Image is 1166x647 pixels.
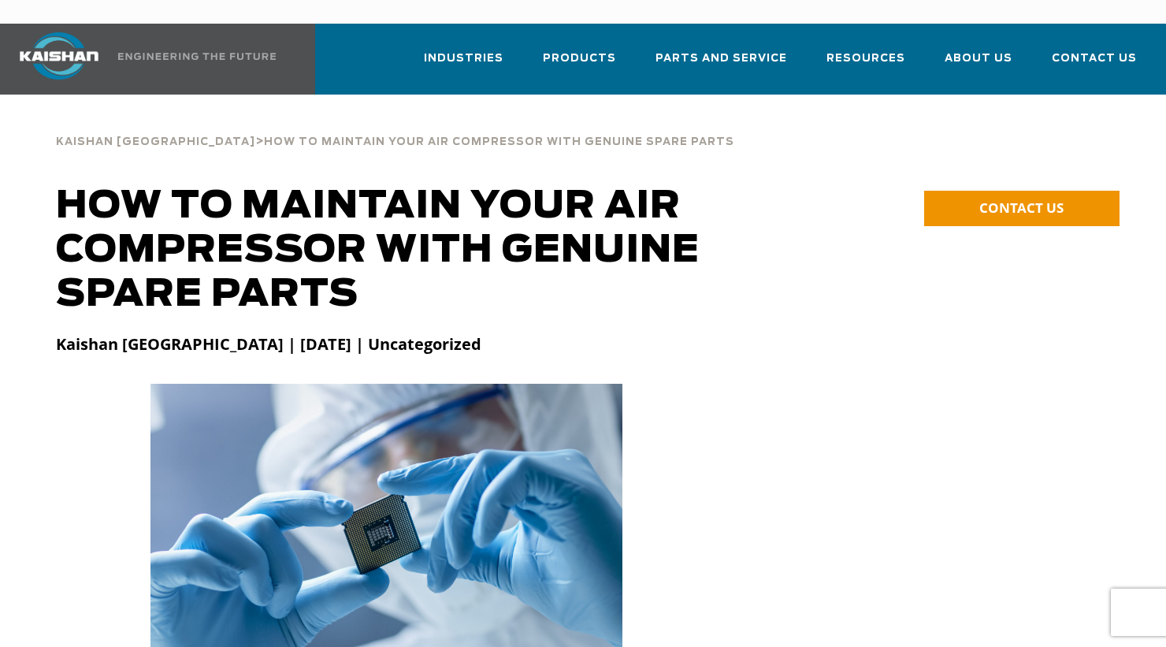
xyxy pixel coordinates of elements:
img: Engineering the future [118,53,276,60]
a: Products [543,38,616,91]
a: Kaishan [GEOGRAPHIC_DATA] [56,134,255,148]
span: Contact Us [1052,50,1137,68]
span: About Us [945,50,1012,68]
a: Parts and Service [655,38,787,91]
span: Industries [424,50,503,68]
strong: Kaishan [GEOGRAPHIC_DATA] | [DATE] | Uncategorized [56,333,481,355]
a: How to Maintain Your Air Compressor with Genuine Spare Parts [264,134,734,148]
a: CONTACT US [924,191,1120,226]
div: > [56,118,734,154]
span: Kaishan [GEOGRAPHIC_DATA] [56,137,255,147]
a: Resources [826,38,905,91]
span: How to Maintain Your Air Compressor with Genuine Spare Parts [264,137,734,147]
span: CONTACT US [979,199,1064,217]
a: Industries [424,38,503,91]
a: About Us [945,38,1012,91]
span: Resources [826,50,905,68]
a: Contact Us [1052,38,1137,91]
h1: How to Maintain Your Air Compressor with Genuine Spare Parts [56,184,841,317]
span: Parts and Service [655,50,787,68]
span: Products [543,50,616,68]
